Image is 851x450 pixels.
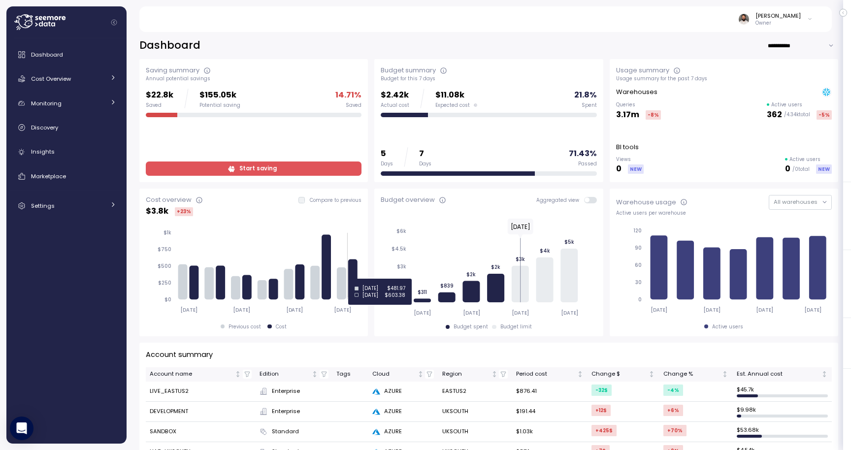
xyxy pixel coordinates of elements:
div: Usage summary [616,65,669,75]
a: Discovery [10,118,123,137]
div: Cost [276,323,287,330]
p: BI tools [616,142,639,152]
tspan: $311 [418,289,427,295]
td: $ 9.98k [732,402,832,422]
div: Budget summary [381,65,436,75]
span: Discovery [31,124,58,131]
tspan: 90 [635,245,642,251]
p: 14.71 % [335,89,361,102]
button: Collapse navigation [108,19,120,26]
p: Compare to previous [310,197,361,204]
th: EditionNot sorted [256,367,332,382]
tspan: [DATE] [286,307,303,313]
td: SANDBOX [146,422,256,442]
div: -8 % [646,110,661,120]
p: Active users [771,101,802,108]
td: LIVE_EASTUS2 [146,382,256,402]
p: 3.17m [616,108,639,122]
div: Active users [712,323,743,330]
a: Cost Overview [10,69,123,89]
p: 21.8 % [574,89,597,102]
p: 71.43 % [569,147,597,161]
tspan: [DATE] [334,307,352,313]
div: +70 % [663,425,687,436]
div: Previous cost [229,323,261,330]
div: +425 $ [591,425,617,436]
div: NEW [816,164,832,174]
div: Budget limit [500,323,532,330]
div: Days [419,161,431,167]
span: Standard [272,427,299,436]
p: $ 3.8k [146,205,168,218]
td: UKSOUTH [438,422,512,442]
p: $2.42k [381,89,409,102]
tspan: $839 [440,283,454,289]
div: +23 % [175,207,193,216]
div: -5 % [817,110,832,120]
div: Warehouse usage [616,197,676,207]
p: 7 [419,147,431,161]
div: Edition [260,370,310,379]
p: 362 [767,108,782,122]
a: Insights [10,142,123,162]
p: / 4.34k total [784,111,810,118]
tspan: $1.5k [394,281,406,288]
td: DEVELOPMENT [146,402,256,422]
tspan: [DATE] [756,307,774,313]
td: EASTUS2 [438,382,512,402]
div: Change $ [591,370,647,379]
div: AZURE [372,407,434,416]
p: Account summary [146,349,213,360]
tspan: 0 [638,296,642,303]
div: +12 $ [591,405,611,416]
div: Saving summary [146,65,199,75]
p: / 0 total [792,166,810,173]
tspan: $750 [158,246,171,253]
tspan: $0 [399,299,406,305]
tspan: [DATE] [463,310,480,316]
div: Usage summary for the past 7 days [616,75,832,82]
tspan: $2k [491,264,500,270]
a: Start saving [146,161,361,176]
div: Budget overview [381,195,435,205]
div: [PERSON_NAME] [755,12,801,20]
span: Enterprise [272,407,300,416]
div: Cloud [372,370,416,379]
p: Owner [755,20,801,27]
div: Not sorted [311,371,318,378]
h2: Dashboard [139,38,200,53]
span: Enterprise [272,387,300,396]
div: +6 % [663,405,683,416]
div: Cost overview [146,195,192,205]
div: Annual potential savings [146,75,361,82]
span: Marketplace [31,172,66,180]
div: Not sorted [491,371,498,378]
span: Insights [31,148,55,156]
tspan: [DATE] [650,307,667,313]
span: Cost Overview [31,75,71,83]
tspan: $250 [158,280,171,286]
span: Start saving [239,162,277,175]
span: Settings [31,202,55,210]
div: Est. Annual cost [737,370,820,379]
p: Active users [789,156,820,163]
div: Saved [146,102,173,109]
div: NEW [628,164,644,174]
tspan: $0 [164,296,171,303]
text: [DATE] [511,223,530,231]
p: Views [616,156,644,163]
div: AZURE [372,387,434,396]
tspan: $4k [540,248,550,254]
p: 5 [381,147,393,161]
a: Dashboard [10,45,123,64]
div: Saved [346,102,361,109]
tspan: [DATE] [703,307,720,313]
div: Active users per warehouse [616,210,832,217]
td: $ 53.68k [732,422,832,442]
div: Change % [663,370,720,379]
div: -4 % [663,385,683,396]
div: Region [442,370,490,379]
div: Tags [336,370,364,379]
div: Spent [582,102,597,109]
div: Not sorted [821,371,828,378]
